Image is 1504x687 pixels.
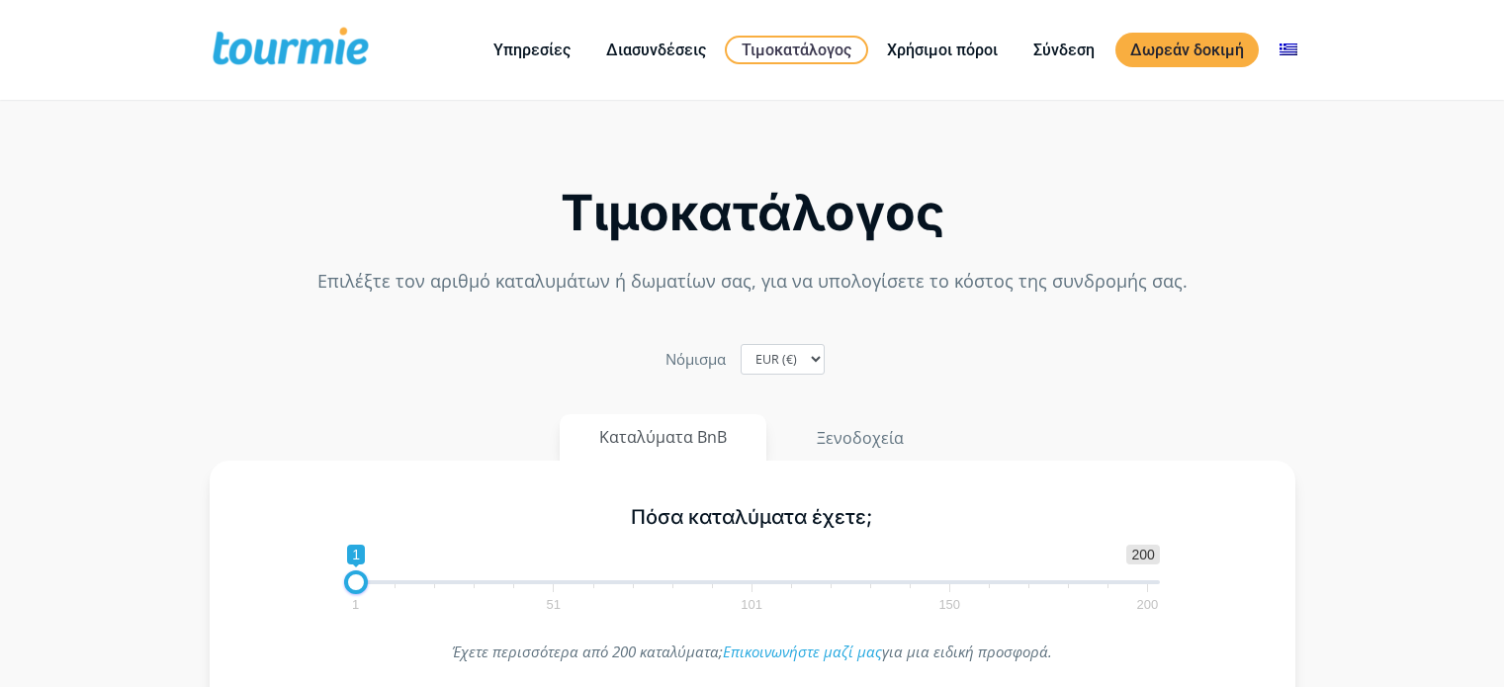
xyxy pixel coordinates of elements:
span: 1 [349,600,362,609]
a: Δωρεάν δοκιμή [1115,33,1259,67]
p: Έχετε περισσότερα από 200 καταλύματα; για μια ειδική προσφορά. [344,639,1160,665]
h5: Πόσα καταλύματα έχετε; [344,505,1160,530]
span: 1 [347,545,365,564]
span: 101 [738,600,765,609]
h2: Τιμοκατάλογος [210,190,1295,236]
span: 150 [935,600,963,609]
span: 200 [1126,545,1159,564]
a: Επικοινωνήστε μαζί μας [723,642,882,661]
span: 200 [1134,600,1162,609]
a: Χρήσιμοι πόροι [872,38,1013,62]
a: Υπηρεσίες [479,38,585,62]
a: Διασυνδέσεις [591,38,721,62]
span: 51 [544,600,564,609]
label: Nόμισμα [665,346,726,373]
p: Επιλέξτε τον αριθμό καταλυμάτων ή δωματίων σας, για να υπολογίσετε το κόστος της συνδρομής σας. [210,268,1295,295]
a: Τιμοκατάλογος [725,36,868,64]
button: Καταλύματα BnB [560,414,766,461]
button: Ξενοδοχεία [776,414,944,462]
a: Σύνδεση [1018,38,1109,62]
